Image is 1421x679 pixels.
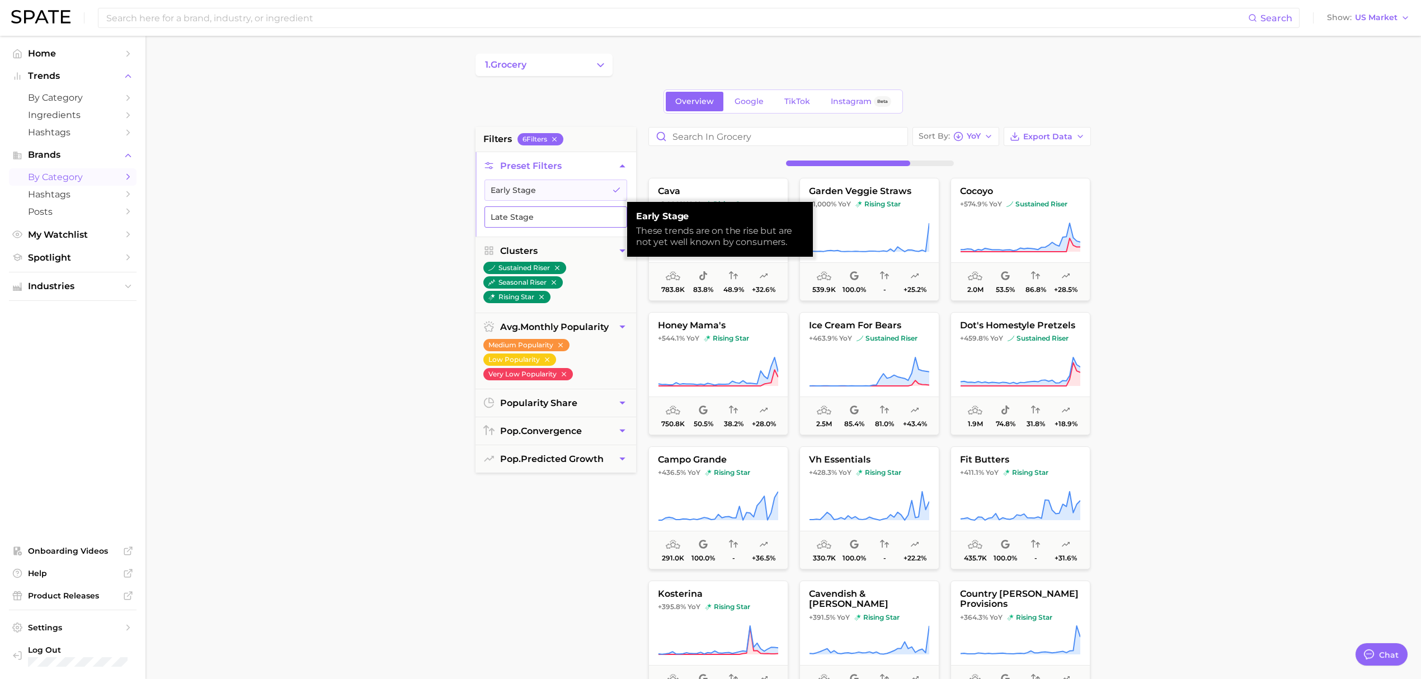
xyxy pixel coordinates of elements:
span: popularity share: Google [1001,538,1010,551]
button: seasonal riser [483,276,563,289]
span: +28.5% [1054,286,1077,294]
img: rising star [704,335,710,342]
span: 74.8% [996,420,1015,428]
span: popularity share: Google [850,270,859,283]
img: rising star [704,201,711,208]
button: campo grande+436.5% YoYrising starrising star291.0k100.0%-+36.5% [648,446,788,569]
span: popularity convergence: Low Convergence [1031,404,1040,417]
a: by Category [9,89,137,106]
img: rising star [856,469,863,476]
span: >1,000% [658,200,685,208]
span: popularity convergence: Low Convergence [729,404,738,417]
span: average monthly popularity: Medium Popularity [968,270,982,283]
span: +28.0% [752,420,776,428]
img: sustained riser [857,335,863,342]
span: 81.0% [875,420,894,428]
a: Product Releases [9,587,137,604]
span: country [PERSON_NAME] provisions [951,589,1090,610]
span: 750.8k [661,420,685,428]
span: rising star [1003,468,1048,477]
span: vh essentials [800,455,939,465]
span: Google [735,97,764,106]
button: Brands [9,147,137,163]
span: +43.4% [903,420,927,428]
span: 86.8% [1025,286,1046,294]
span: Export Data [1023,132,1072,142]
a: Hashtags [9,124,137,141]
img: seasonal riser [488,279,495,286]
span: 291.0k [662,554,684,562]
span: rising star [705,602,750,611]
span: Instagram [831,97,872,106]
span: Preset Filters [500,161,562,171]
span: 2.5m [816,420,832,428]
span: 435.7k [964,554,987,562]
span: Trends [28,71,117,81]
img: sustained riser [488,265,495,271]
span: YoY [838,200,851,209]
span: campo grande [649,455,788,465]
button: dot's homestyle pretzels+459.8% YoYsustained risersustained riser1.9m74.8%31.8%+18.9% [951,312,1090,435]
span: average monthly popularity: Low Popularity [817,538,831,551]
img: sustained riser [1006,201,1013,208]
span: +395.8% [658,602,686,611]
span: popularity share: Google [699,404,708,417]
a: Hashtags [9,186,137,203]
button: Early Stage [484,180,627,201]
button: Export Data [1004,127,1091,146]
span: sustained riser [857,334,917,343]
span: 53.5% [996,286,1015,294]
span: 83.8% [693,286,713,294]
img: rising star [854,614,861,621]
span: YoY [967,133,981,139]
span: YoY [989,200,1002,209]
span: Search [1260,13,1292,23]
span: YoY [986,468,999,477]
span: 100.0% [994,554,1017,562]
a: Log out. Currently logged in with e-mail lynne.stewart@mpgllc.com. [9,642,137,670]
span: filters [483,133,512,146]
span: rising star [1007,613,1052,622]
span: +544.1% [658,334,685,342]
button: Sort ByYoY [912,127,999,146]
button: Preset Filters [476,152,636,180]
abbr: popularity index [500,426,521,436]
span: popularity predicted growth: Uncertain [910,270,919,283]
span: Product Releases [28,591,117,601]
span: 1.9m [968,420,983,428]
span: predicted growth [500,454,604,464]
button: vh essentials+428.3% YoYrising starrising star330.7k100.0%-+22.2% [799,446,939,569]
span: popularity convergence: Insufficient Data [1031,538,1040,551]
img: SPATE [11,10,70,23]
span: - [1034,554,1037,562]
span: YoY [687,200,700,209]
span: YoY [990,613,1003,622]
button: Late Stage [484,206,627,228]
span: rising star [854,613,900,622]
span: YoY [688,602,700,611]
span: monthly popularity [500,322,609,332]
span: popularity predicted growth: Likely [1061,538,1070,551]
span: popularity predicted growth: Very Likely [910,404,919,417]
span: popularity predicted growth: Uncertain [1061,404,1070,417]
span: Ingredients [28,110,117,120]
span: average monthly popularity: Low Popularity [666,538,680,551]
span: +25.2% [904,286,926,294]
span: 1. grocery [485,60,526,70]
input: Search here for a brand, industry, or ingredient [105,8,1248,27]
span: popularity predicted growth: Likely [1061,270,1070,283]
a: Overview [666,92,723,111]
button: cava>1,000% YoYrising starrising star783.8k83.8%48.9%+32.6% [648,178,788,301]
button: Low Popularity [483,353,556,366]
a: Ingredients [9,106,137,124]
span: kosterina [649,589,788,599]
span: rising star [704,334,749,343]
button: ShowUS Market [1324,11,1413,25]
span: 330.7k [813,554,836,562]
img: rising star [855,201,862,208]
span: popularity predicted growth: Uncertain [910,538,919,551]
span: garden veggie straws [800,186,939,196]
button: fit butters+411.1% YoYrising starrising star435.7k100.0%-+31.6% [951,446,1090,569]
span: Sort By [919,133,950,139]
span: average monthly popularity: Medium Popularity [666,404,680,417]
